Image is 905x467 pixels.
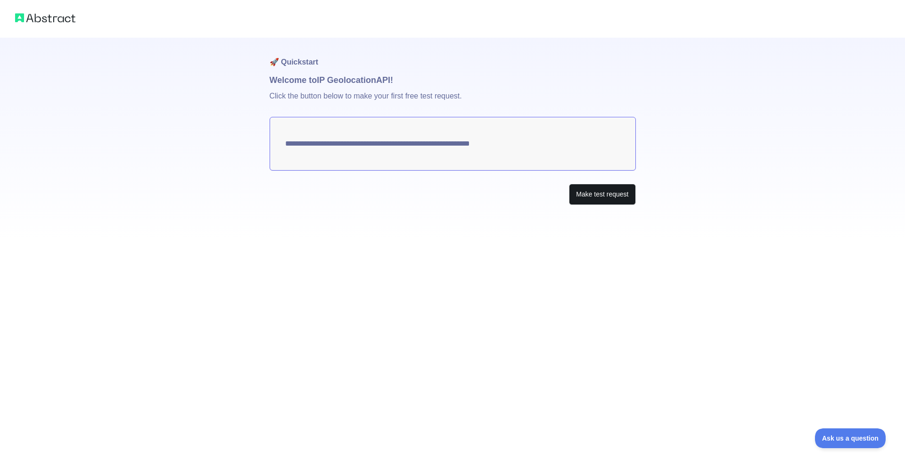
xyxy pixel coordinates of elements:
[15,11,75,25] img: Abstract logo
[569,184,635,205] button: Make test request
[270,74,636,87] h1: Welcome to IP Geolocation API!
[270,87,636,117] p: Click the button below to make your first free test request.
[270,38,636,74] h1: 🚀 Quickstart
[815,428,886,448] iframe: Toggle Customer Support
